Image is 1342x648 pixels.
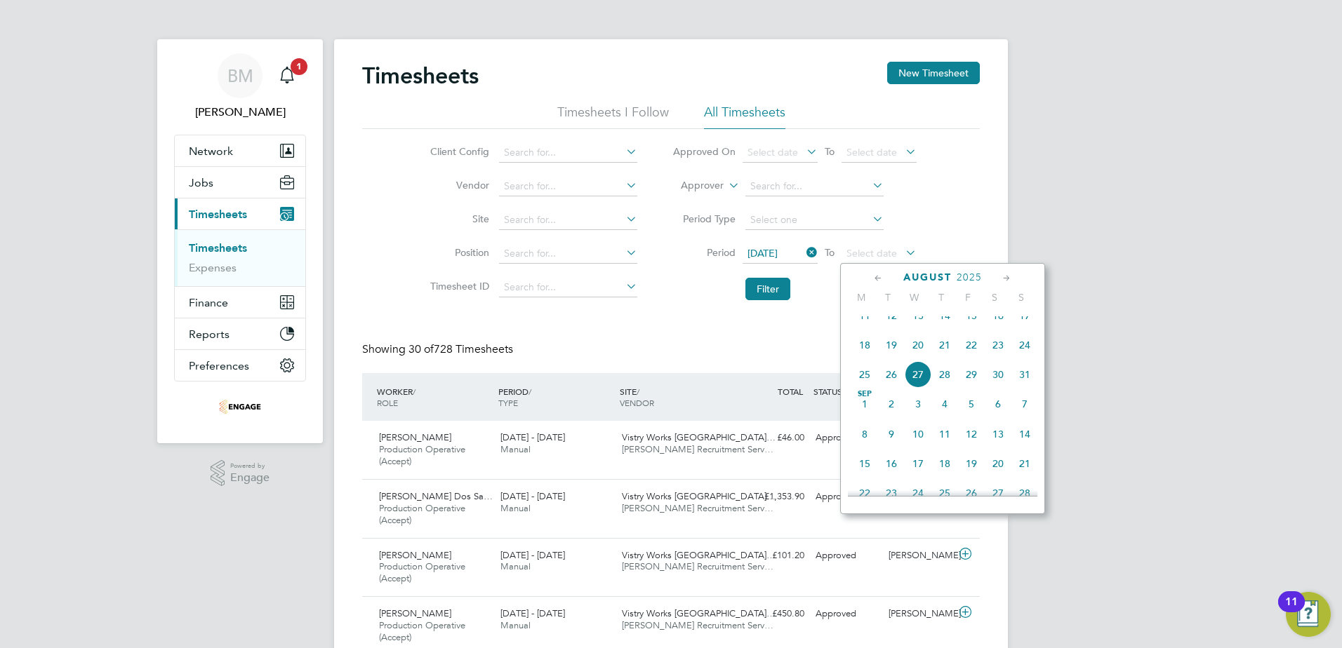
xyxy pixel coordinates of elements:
[958,391,985,417] span: 5
[955,291,981,304] span: F
[189,176,213,189] span: Jobs
[878,421,905,447] span: 9
[373,379,495,415] div: WORKER
[500,502,531,514] span: Manual
[958,332,985,358] span: 22
[737,426,810,450] div: £46.00
[672,145,736,158] label: Approved On
[495,379,616,415] div: PERIOD
[500,431,565,443] span: [DATE] - [DATE]
[985,361,1011,388] span: 30
[778,386,803,397] span: TOTAL
[616,379,738,415] div: SITE
[379,619,465,643] span: Production Operative (Accept)
[846,146,897,158] span: Select date
[985,332,1011,358] span: 23
[851,302,878,329] span: 11
[958,450,985,477] span: 19
[362,62,479,90] h2: Timesheets
[1011,480,1038,506] span: 28
[810,602,883,626] div: Approved
[622,490,776,502] span: Vistry Works [GEOGRAPHIC_DATA]…
[426,179,489,191] label: Vendor
[175,135,305,166] button: Network
[230,460,270,472] span: Powered by
[905,332,931,358] span: 20
[557,104,669,129] li: Timesheets I Follow
[211,460,270,487] a: Powered byEngage
[821,243,839,262] span: To
[620,397,654,408] span: VENDOR
[379,502,465,526] span: Production Operative (Accept)
[1011,332,1038,358] span: 24
[958,361,985,388] span: 29
[672,212,736,225] label: Period Type
[905,391,931,417] span: 3
[499,244,637,264] input: Search for...
[426,212,489,225] label: Site
[189,208,247,221] span: Timesheets
[291,58,307,75] span: 1
[878,480,905,506] span: 23
[878,332,905,358] span: 19
[737,602,810,626] div: £450.80
[931,391,958,417] span: 4
[157,39,323,443] nav: Main navigation
[175,229,305,286] div: Timesheets
[499,143,637,163] input: Search for...
[985,450,1011,477] span: 20
[1011,421,1038,447] span: 14
[189,296,228,309] span: Finance
[931,302,958,329] span: 14
[905,480,931,506] span: 24
[174,53,306,121] a: BM[PERSON_NAME]
[883,602,956,626] div: [PERSON_NAME]
[500,619,531,631] span: Manual
[821,142,839,161] span: To
[810,544,883,567] div: Approved
[189,144,233,158] span: Network
[408,342,513,356] span: 728 Timesheets
[227,67,253,85] span: BM
[1285,602,1298,620] div: 11
[175,167,305,198] button: Jobs
[622,431,776,443] span: Vistry Works [GEOGRAPHIC_DATA]…
[748,146,798,158] span: Select date
[500,490,565,502] span: [DATE] - [DATE]
[379,431,451,443] span: [PERSON_NAME]
[174,396,306,418] a: Go to home page
[622,560,773,572] span: [PERSON_NAME] Recruitment Serv…
[498,397,518,408] span: TYPE
[1011,391,1038,417] span: 7
[1011,450,1038,477] span: 21
[878,391,905,417] span: 2
[878,361,905,388] span: 26
[426,246,489,259] label: Position
[189,359,249,372] span: Preferences
[1008,291,1035,304] span: S
[500,549,565,561] span: [DATE] - [DATE]
[737,485,810,508] div: £1,353.90
[1011,302,1038,329] span: 17
[189,328,230,341] span: Reports
[175,318,305,349] button: Reports
[672,246,736,259] label: Period
[379,443,465,467] span: Production Operative (Accept)
[931,450,958,477] span: 18
[958,480,985,506] span: 26
[851,391,878,417] span: 1
[500,560,531,572] span: Manual
[748,247,778,259] span: [DATE]
[500,607,565,619] span: [DATE] - [DATE]
[931,332,958,358] span: 21
[905,450,931,477] span: 17
[660,179,724,193] label: Approver
[379,490,493,502] span: [PERSON_NAME] Dos Sa…
[851,391,878,398] span: Sep
[230,472,270,484] span: Engage
[622,607,776,619] span: Vistry Works [GEOGRAPHIC_DATA]…
[958,302,985,329] span: 15
[887,62,980,84] button: New Timesheet
[851,332,878,358] span: 18
[745,210,884,230] input: Select one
